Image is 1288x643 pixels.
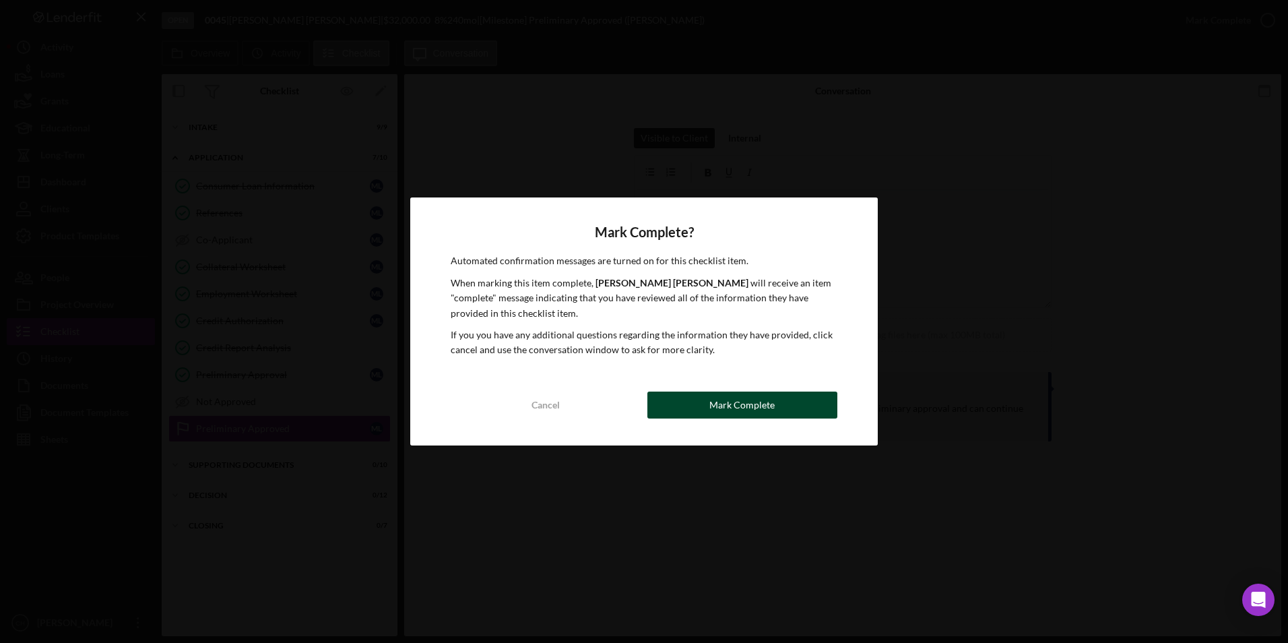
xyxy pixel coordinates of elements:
div: Cancel [532,392,560,419]
button: Mark Complete [647,392,837,419]
button: Cancel [451,392,641,419]
p: Automated confirmation messages are turned on for this checklist item. [451,253,837,268]
p: If you you have any additional questions regarding the information they have provided, click canc... [451,328,837,358]
b: [PERSON_NAME] [PERSON_NAME] [595,277,748,288]
div: Open Intercom Messenger [1242,584,1275,616]
div: Mark Complete [709,392,775,419]
p: When marking this item complete, will receive an item "complete" message indicating that you have... [451,276,837,321]
h4: Mark Complete? [451,224,837,240]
